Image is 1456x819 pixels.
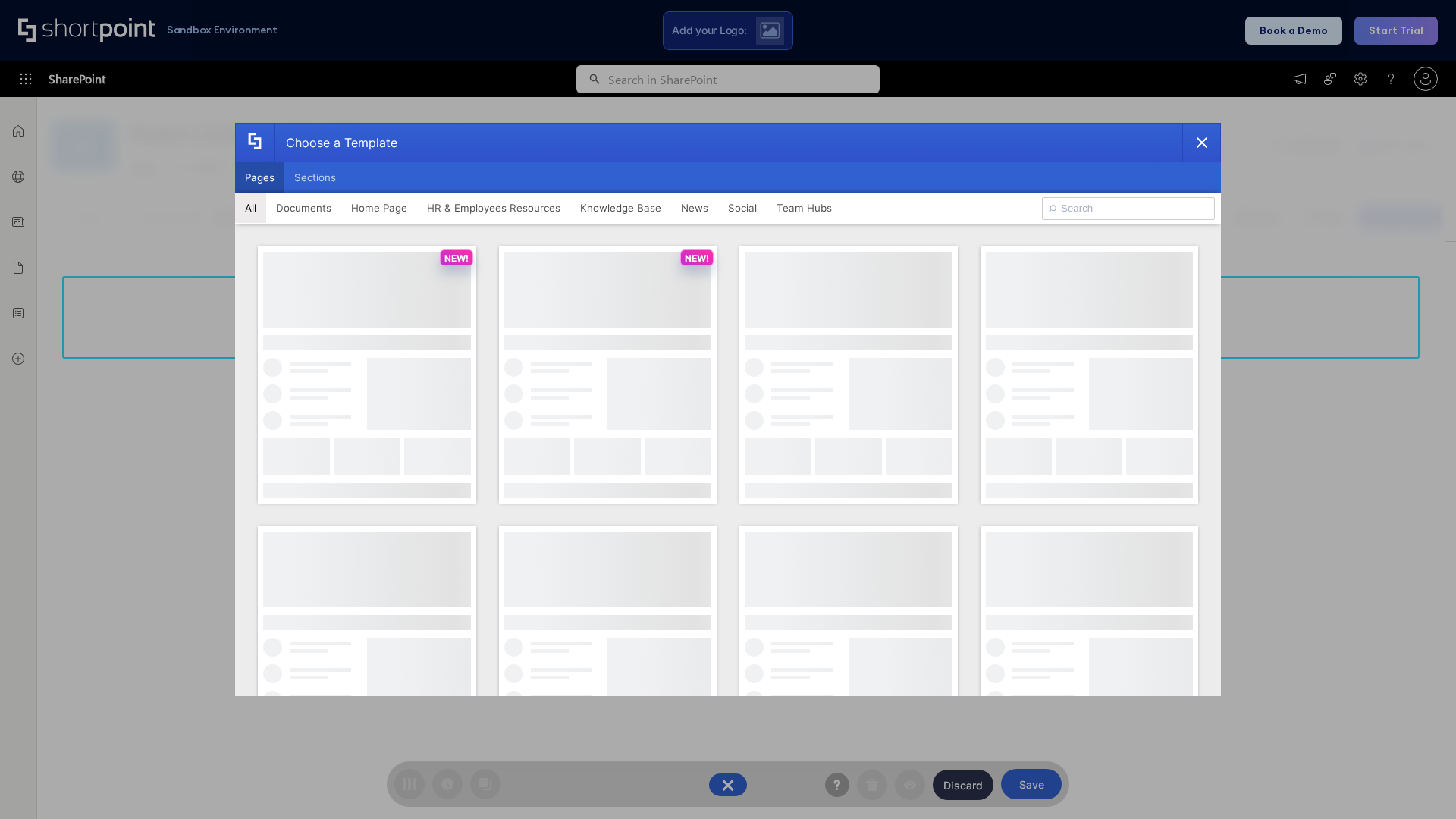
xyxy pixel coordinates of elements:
button: Team Hubs [767,193,842,223]
button: Social [718,193,767,223]
input: Search [1042,197,1215,220]
button: Home Page [341,193,417,223]
button: Sections [284,162,346,193]
div: template selector [235,123,1221,696]
button: Knowledge Base [570,193,671,223]
p: NEW! [685,253,709,264]
button: Pages [235,162,284,193]
p: NEW! [444,253,469,264]
div: Choose a Template [274,124,397,162]
iframe: Chat Widget [1380,746,1456,819]
button: News [671,193,718,223]
button: Documents [266,193,341,223]
button: All [235,193,266,223]
button: HR & Employees Resources [417,193,570,223]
